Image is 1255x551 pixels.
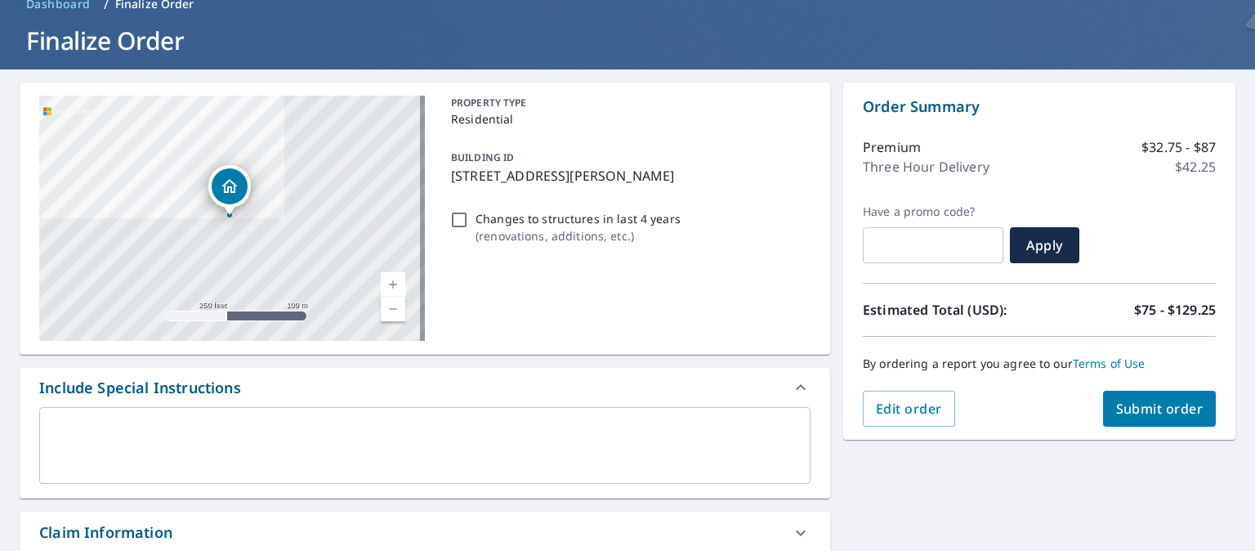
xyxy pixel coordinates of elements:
p: ( renovations, additions, etc. ) [476,227,681,244]
a: Current Level 17, Zoom In [381,272,405,297]
a: Current Level 17, Zoom Out [381,297,405,321]
p: [STREET_ADDRESS][PERSON_NAME] [451,166,804,186]
h1: Finalize Order [20,24,1235,57]
div: Include Special Instructions [20,368,830,407]
span: Submit order [1116,400,1204,418]
p: $32.75 - $87 [1141,137,1216,157]
p: Estimated Total (USD): [863,300,1039,320]
p: BUILDING ID [451,150,514,164]
p: Premium [863,137,921,157]
button: Apply [1010,227,1079,263]
p: PROPERTY TYPE [451,96,804,110]
div: Dropped pin, building 1, Residential property, 8156 Minglewood Ave Denham Springs, LA 70706 [208,165,251,216]
p: $42.25 [1175,157,1216,177]
div: Include Special Instructions [39,377,241,399]
p: $75 - $129.25 [1134,300,1216,320]
span: Apply [1023,236,1066,254]
p: By ordering a report you agree to our [863,356,1216,371]
p: Three Hour Delivery [863,157,989,177]
p: Order Summary [863,96,1216,118]
span: Edit order [876,400,942,418]
a: Terms of Use [1073,356,1146,371]
p: Residential [451,110,804,128]
button: Edit order [863,391,955,427]
button: Submit order [1103,391,1217,427]
div: Claim Information [39,522,172,544]
p: Changes to structures in last 4 years [476,210,681,227]
label: Have a promo code? [863,204,1003,219]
